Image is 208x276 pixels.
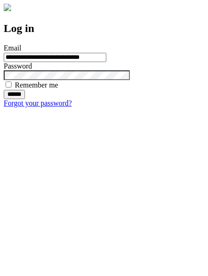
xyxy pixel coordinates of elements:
a: Forgot your password? [4,99,72,107]
label: Email [4,44,21,52]
label: Password [4,62,32,70]
h2: Log in [4,22,204,35]
img: logo-4e3dc11c47720685a147b03b5a06dd966a58ff35d612b21f08c02c0306f2b779.png [4,4,11,11]
label: Remember me [15,81,58,89]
